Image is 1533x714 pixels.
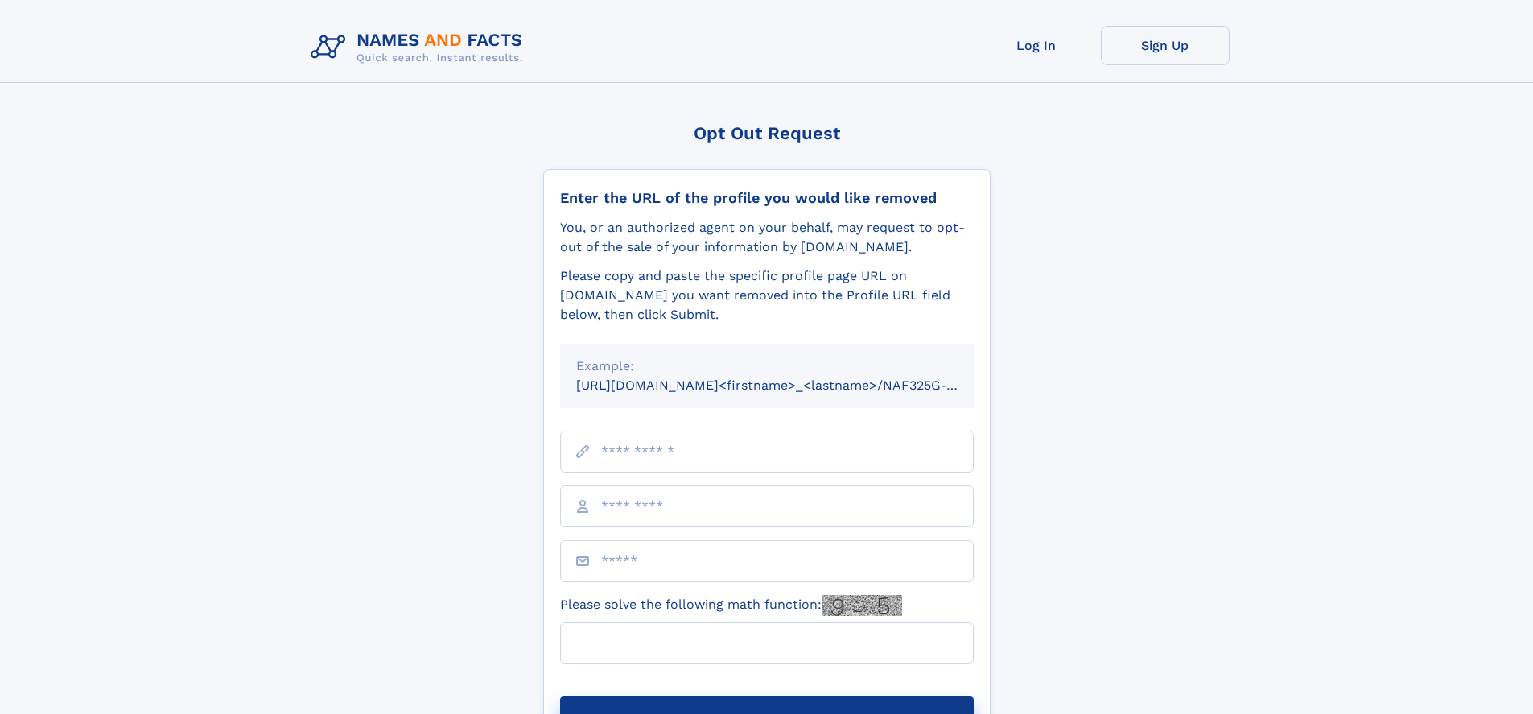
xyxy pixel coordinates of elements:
[560,189,974,207] div: Enter the URL of the profile you would like removed
[560,218,974,257] div: You, or an authorized agent on your behalf, may request to opt-out of the sale of your informatio...
[560,595,902,616] label: Please solve the following math function:
[304,26,536,69] img: Logo Names and Facts
[576,378,1004,393] small: [URL][DOMAIN_NAME]<firstname>_<lastname>/NAF325G-xxxxxxxx
[972,26,1101,65] a: Log In
[543,123,991,143] div: Opt Out Request
[1101,26,1230,65] a: Sign Up
[560,266,974,324] div: Please copy and paste the specific profile page URL on [DOMAIN_NAME] you want removed into the Pr...
[576,357,958,376] div: Example:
